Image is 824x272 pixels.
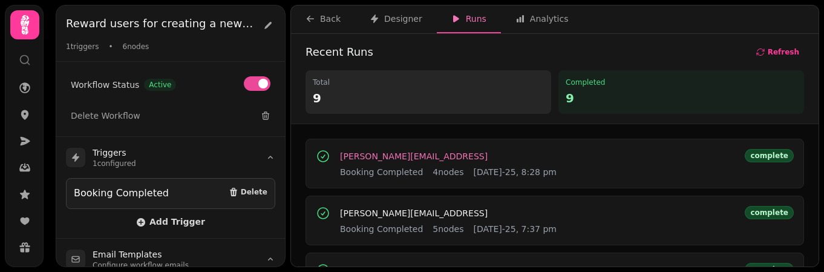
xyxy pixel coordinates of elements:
p: Total [313,78,544,87]
div: Runs [451,13,486,25]
h2: Recent Runs [306,44,373,61]
span: 6 nodes [123,42,149,51]
span: Booking Completed [340,223,423,235]
button: Delete Workflow [66,105,275,127]
h3: Email Templates [93,248,189,260]
button: Add Trigger [136,216,205,228]
p: 1 configured [93,159,136,168]
h3: Triggers [93,147,136,159]
span: Booking Completed [340,166,423,178]
p: 9 [313,90,544,107]
h2: Reward users for creating a new booking [DATE] of completing a booking [66,15,253,32]
span: • [108,42,113,51]
div: complete [745,149,794,162]
div: complete [745,206,794,219]
button: Analytics [501,5,583,33]
button: [PERSON_NAME][EMAIL_ADDRESS] [340,150,488,162]
span: 1 triggers [66,42,99,51]
p: 9 [566,90,797,107]
span: Active [144,79,176,91]
span: 5 nodes [433,223,463,235]
span: Add Trigger [136,217,205,227]
span: [DATE]-25, 7:37 pm [473,223,557,235]
button: Runs [437,5,501,33]
span: [PERSON_NAME][EMAIL_ADDRESS] [340,152,488,161]
span: Workflow Status [71,79,139,91]
button: Back [291,5,355,33]
button: [PERSON_NAME][EMAIL_ADDRESS] [340,207,488,219]
span: 4 nodes [433,166,463,178]
div: Back [306,13,341,25]
button: Designer [355,5,437,33]
p: Configure workflow emails [93,260,189,270]
button: Delete [229,186,267,198]
span: Refresh [768,48,799,56]
button: Edit workflow [261,15,275,35]
span: Delete Workflow [71,110,140,122]
div: Analytics [515,13,569,25]
summary: Triggers1configured [56,137,285,178]
div: Designer [370,13,422,25]
p: Completed [566,78,797,87]
span: Delete [241,188,267,196]
span: [PERSON_NAME][EMAIL_ADDRESS] [340,209,488,217]
span: [DATE]-25, 8:28 pm [473,166,557,178]
div: Booking Completed [74,186,169,201]
button: Refresh [751,45,804,59]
